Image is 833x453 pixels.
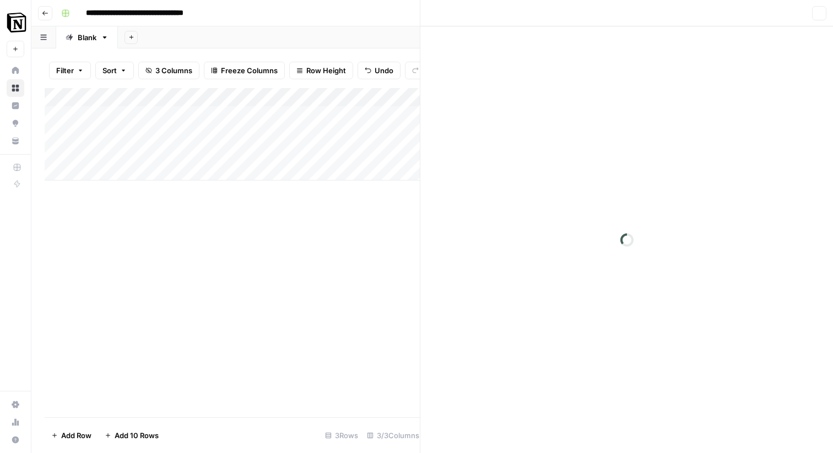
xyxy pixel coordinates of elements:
[7,413,24,431] a: Usage
[7,9,24,36] button: Workspace: Notion
[138,62,199,79] button: 3 Columns
[49,62,91,79] button: Filter
[204,62,285,79] button: Freeze Columns
[95,62,134,79] button: Sort
[7,13,26,32] img: Notion Logo
[7,62,24,79] a: Home
[115,430,159,441] span: Add 10 Rows
[56,65,74,76] span: Filter
[7,114,24,132] a: Opportunities
[221,65,278,76] span: Freeze Columns
[306,65,346,76] span: Row Height
[7,132,24,150] a: Your Data
[45,427,98,444] button: Add Row
[363,427,424,444] div: 3/3 Columns
[7,431,24,449] button: Help + Support
[7,97,24,114] a: Insights
[7,396,24,413] a: Settings
[98,427,165,444] button: Add 10 Rows
[289,62,353,79] button: Row Height
[155,65,192,76] span: 3 Columns
[102,65,117,76] span: Sort
[56,26,118,48] a: Blank
[78,32,96,43] div: Blank
[61,430,91,441] span: Add Row
[405,62,447,79] button: Redo
[321,427,363,444] div: 3 Rows
[7,79,24,97] a: Browse
[375,65,393,76] span: Undo
[358,62,401,79] button: Undo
